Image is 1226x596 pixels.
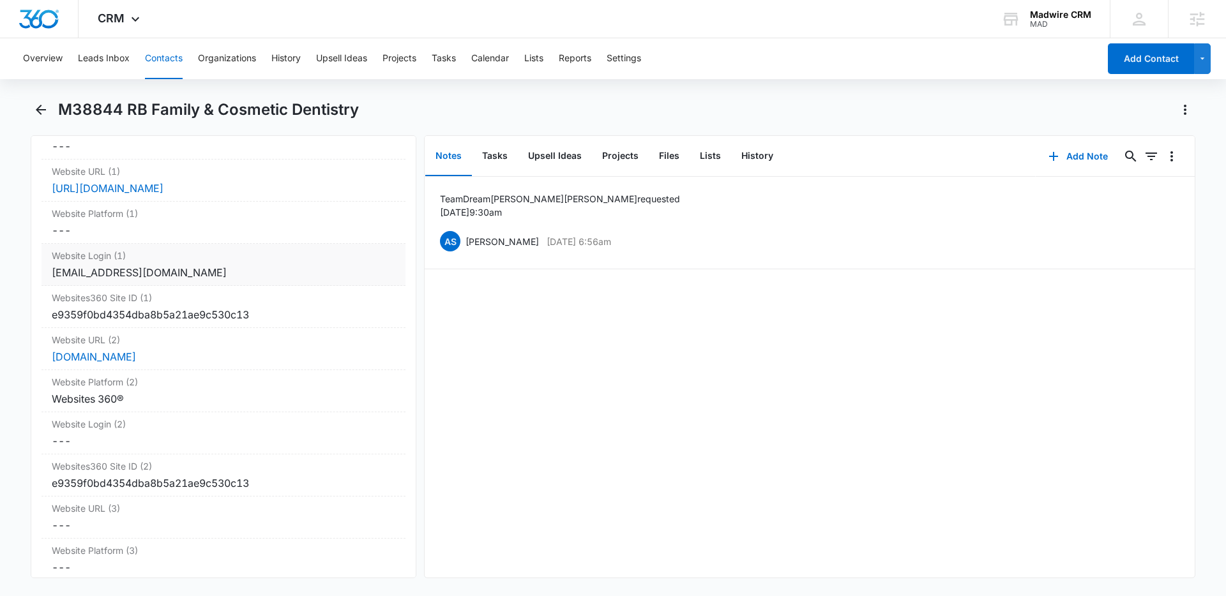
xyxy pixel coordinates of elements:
div: account name [1030,10,1091,20]
button: Lists [690,137,731,176]
h1: M38844 RB Family & Cosmetic Dentistry [58,100,359,119]
dd: --- [52,223,395,238]
label: Websites360 Site ID (2) [52,459,395,473]
label: Website URL (3) [52,502,395,515]
div: --- [52,138,395,154]
label: Websites360 Site ID (1) [52,291,395,304]
button: Leads Inbox [78,38,130,79]
div: Website Login (2)--- [42,412,405,454]
label: Website URL (1) [52,165,395,178]
label: Website URL (2) [52,333,395,346]
button: Filters [1141,146,1162,167]
button: Contacts [145,38,183,79]
label: Website Platform (2) [52,375,395,389]
div: e9359f0bd4354dba8b5a21ae9c530c13 [52,475,395,491]
div: Website Platform (3)--- [42,539,405,581]
dd: --- [52,560,395,575]
button: Add Contact [1108,43,1194,74]
p: Team Dream [PERSON_NAME] [PERSON_NAME] requested [440,192,680,205]
div: Website URL (1)[URL][DOMAIN_NAME] [42,160,405,202]
button: Add Note [1036,141,1121,172]
dd: --- [52,518,395,533]
div: Build Login--- [42,117,405,160]
label: Website Login (1) [52,249,395,262]
button: Overflow Menu [1162,146,1182,167]
div: Websites360 Site ID (1)e9359f0bd4354dba8b5a21ae9c530c13 [42,286,405,328]
div: account id [1030,20,1091,29]
button: Overview [23,38,63,79]
button: Projects [592,137,649,176]
p: [DATE] 9:30am [440,205,680,219]
button: History [271,38,301,79]
div: Website URL (2)[DOMAIN_NAME] [42,328,405,370]
p: [PERSON_NAME] [465,235,539,248]
button: Notes [425,137,472,176]
p: [DATE] 6:56am [547,235,611,248]
div: Website Platform (1)--- [42,202,405,244]
div: [EMAIL_ADDRESS][DOMAIN_NAME] [52,265,395,280]
button: Calendar [471,38,509,79]
a: [DOMAIN_NAME] [52,350,136,363]
button: Actions [1175,100,1195,120]
div: Websites 360® [52,391,395,406]
div: Website Platform (2)Websites 360® [42,370,405,412]
div: Website Login (1)[EMAIL_ADDRESS][DOMAIN_NAME] [42,244,405,286]
span: AS [440,231,460,251]
div: Websites360 Site ID (2)e9359f0bd4354dba8b5a21ae9c530c13 [42,454,405,496]
button: Back [31,100,50,120]
button: Settings [607,38,641,79]
button: Upsell Ideas [316,38,367,79]
label: Website Platform (1) [52,207,395,220]
button: Organizations [198,38,256,79]
button: Lists [524,38,543,79]
button: History [731,137,783,176]
button: Reports [559,38,591,79]
button: Upsell Ideas [518,137,592,176]
span: CRM [98,11,125,25]
label: Website Login (2) [52,417,395,431]
a: [URL][DOMAIN_NAME] [52,182,163,195]
button: Search... [1121,146,1141,167]
div: e9359f0bd4354dba8b5a21ae9c530c13 [52,307,395,322]
button: Files [649,137,690,176]
div: --- [52,433,395,449]
button: Tasks [472,137,518,176]
button: Projects [382,38,416,79]
button: Tasks [432,38,456,79]
div: Website URL (3)--- [42,496,405,539]
label: Website Platform (3) [52,544,395,557]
